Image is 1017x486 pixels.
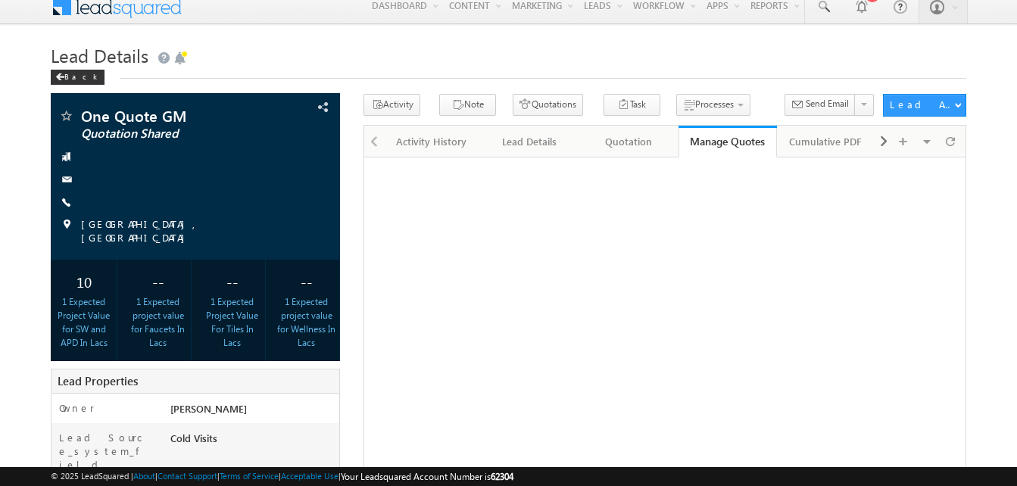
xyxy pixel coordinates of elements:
label: Owner [59,401,95,415]
button: Task [604,94,660,116]
div: 1 Expected Project Value for SW and APD In Lacs [55,295,113,350]
a: Activity History [382,126,481,157]
button: Quotations [513,94,583,116]
div: -- [129,267,187,295]
span: Quotation Shared [81,126,259,142]
span: Send Email [806,97,849,111]
button: Activity [363,94,420,116]
button: Note [439,94,496,116]
div: Back [51,70,105,85]
a: Manage Quotes [679,126,777,157]
a: Acceptable Use [281,471,338,481]
span: Lead Properties [58,373,138,388]
div: 1 Expected project value for Faucets In Lacs [129,295,187,350]
button: Send Email [785,94,856,116]
div: Activity History [395,132,467,151]
span: 62304 [491,471,513,482]
div: -- [277,267,335,295]
div: Lead Actions [890,98,954,111]
div: Manage Quotes [690,134,766,148]
div: Cold Visits [167,431,339,452]
div: Cumulative PDF [789,132,862,151]
a: Contact Support [158,471,217,481]
span: Lead Details [51,43,148,67]
button: Processes [676,94,750,116]
span: Your Leadsquared Account Number is [341,471,513,482]
label: Lead Source_system_field [59,431,156,472]
span: [PERSON_NAME] [170,402,247,415]
div: 1 Expected project value for Wellness In Lacs [277,295,335,350]
div: 10 [55,267,113,295]
span: Processes [695,98,734,110]
div: -- [203,267,261,295]
button: Lead Actions [883,94,966,117]
span: © 2025 LeadSquared | | | | | [51,469,513,484]
div: Lead Details [493,132,566,151]
a: Back [51,69,112,82]
span: One Quote GM [81,108,259,123]
div: 1 Expected Project Value For Tiles In Lacs [203,295,261,350]
span: [GEOGRAPHIC_DATA], [GEOGRAPHIC_DATA] [81,217,314,245]
a: Quotation [580,126,679,157]
a: Terms of Service [220,471,279,481]
a: About [133,471,155,481]
div: Quotation [592,132,665,151]
a: Lead Details [481,126,579,157]
a: Cumulative PDF [777,126,875,157]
